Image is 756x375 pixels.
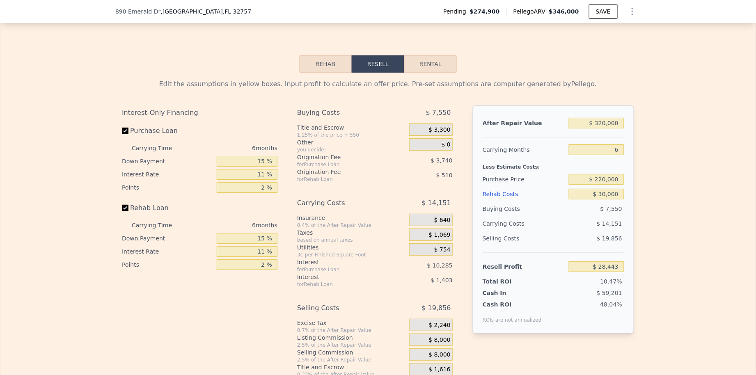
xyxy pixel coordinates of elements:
span: 890 Emerald Dr [115,7,160,16]
button: Resell [352,55,404,73]
div: Carrying Costs [483,216,534,231]
div: Title and Escrow [297,123,406,132]
span: $274,900 [470,7,500,16]
div: Utilities [297,243,406,252]
button: SAVE [589,4,618,19]
div: 1.25% of the price + 550 [297,132,406,138]
div: Other [297,138,406,146]
div: Insurance [297,214,406,222]
div: Interest [297,273,389,281]
div: Taxes [297,229,406,237]
span: $ 1,403 [431,277,452,284]
div: for Purchase Loan [297,266,389,273]
span: $346,000 [549,8,579,15]
span: $ 0 [442,141,451,149]
div: Cash ROI [483,300,542,309]
div: Cash In [483,289,534,297]
div: Origination Fee [297,168,389,176]
span: Pellego ARV [513,7,549,16]
div: Selling Costs [297,301,389,316]
div: 2.5% of the After Repair Value [297,357,406,363]
div: Interest-Only Financing [122,105,277,120]
span: 48.04% [600,301,622,308]
div: 6 months [188,142,277,155]
span: $ 19,856 [422,301,451,316]
button: Show Options [624,3,641,20]
button: Rehab [299,55,352,73]
div: Rehab Costs [483,187,566,201]
span: $ 7,550 [426,105,451,120]
span: $ 3,740 [431,157,452,164]
span: $ 754 [434,246,451,254]
span: , FL 32757 [223,8,251,15]
div: Interest Rate [122,168,213,181]
div: Title and Escrow [297,363,406,371]
div: Carrying Costs [297,196,389,210]
div: After Repair Value [483,116,566,130]
div: Resell Profit [483,259,566,274]
button: Rental [404,55,457,73]
span: $ 1,616 [428,366,450,373]
div: Origination Fee [297,153,389,161]
span: $ 10,285 [427,262,453,269]
div: based on annual taxes [297,237,406,243]
div: Selling Commission [297,348,406,357]
div: Points [122,258,213,271]
span: $ 8,000 [428,351,450,359]
span: $ 19,856 [597,235,622,242]
div: 3¢ per Finished Square Foot [297,252,406,258]
div: Buying Costs [297,105,389,120]
span: $ 8,000 [428,336,450,344]
span: $ 510 [436,172,453,178]
div: ROIs are not annualized [483,309,542,323]
div: Points [122,181,213,194]
div: Buying Costs [483,201,566,216]
div: Purchase Price [483,172,566,187]
span: $ 7,550 [600,206,622,212]
span: $ 14,151 [597,220,622,227]
div: 6 months [188,219,277,232]
div: Edit the assumptions in yellow boxes. Input profit to calculate an offer price. Pre-set assumptio... [122,79,634,89]
div: Excise Tax [297,319,406,327]
div: for Purchase Loan [297,161,389,168]
div: Interest Rate [122,245,213,258]
div: Total ROI [483,277,534,286]
div: Less Estimate Costs: [483,157,624,172]
div: 0.7% of the After Repair Value [297,327,406,334]
div: Listing Commission [297,334,406,342]
span: Pending [443,7,470,16]
div: Carrying Months [483,142,566,157]
span: $ 640 [434,217,451,224]
div: for Rehab Loan [297,281,389,288]
div: Down Payment [122,232,213,245]
div: Down Payment [122,155,213,168]
label: Purchase Loan [122,123,213,138]
span: , [GEOGRAPHIC_DATA] [160,7,251,16]
div: 2.5% of the After Repair Value [297,342,406,348]
div: for Rehab Loan [297,176,389,183]
label: Rehab Loan [122,201,213,215]
span: $ 2,240 [428,322,450,329]
span: 10.47% [600,278,622,285]
span: $ 1,069 [428,231,450,239]
div: you decide! [297,146,406,153]
span: $ 3,300 [428,126,450,134]
span: $ 59,201 [597,290,622,296]
div: 0.4% of the After Repair Value [297,222,406,229]
div: Carrying Time [132,219,185,232]
input: Rehab Loan [122,205,128,211]
span: $ 14,151 [422,196,451,210]
input: Purchase Loan [122,128,128,134]
div: Selling Costs [483,231,566,246]
div: Carrying Time [132,142,185,155]
div: Interest [297,258,389,266]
